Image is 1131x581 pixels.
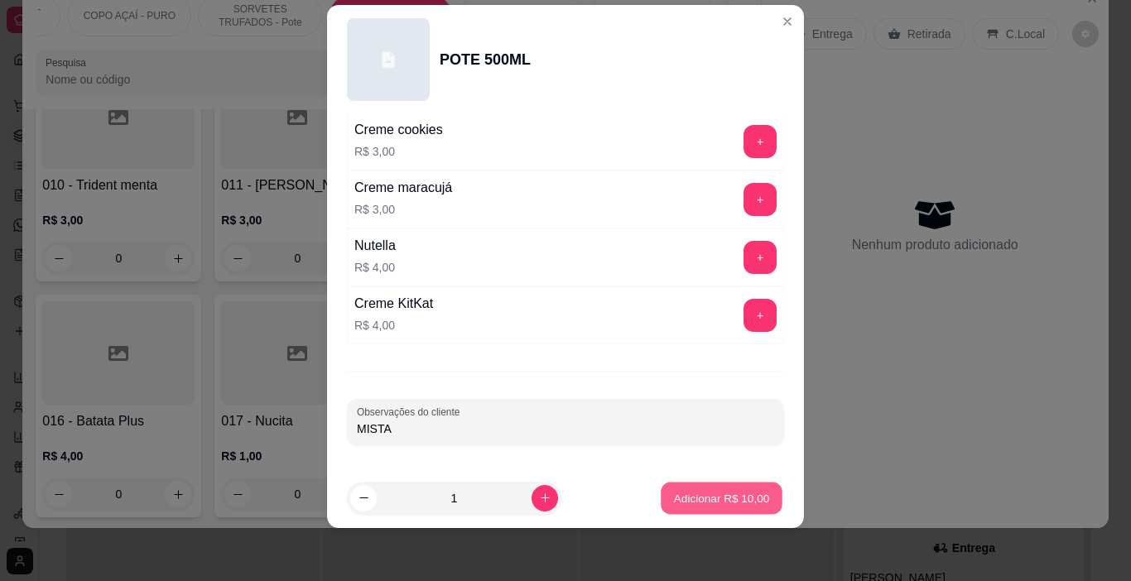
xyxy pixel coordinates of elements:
button: add [744,299,777,332]
p: Adicionar R$ 10,00 [674,490,770,506]
p: R$ 3,00 [354,201,452,218]
input: Observações do cliente [357,420,774,437]
button: add [744,183,777,216]
button: add [744,125,777,158]
div: Creme maracujá [354,178,452,198]
div: POTE 500ML [440,48,531,71]
div: Creme cookies [354,120,443,140]
button: increase-product-quantity [532,485,558,511]
p: R$ 4,00 [354,317,433,334]
button: Close [774,8,801,35]
label: Observações do cliente [357,405,465,419]
div: Nutella [354,236,396,256]
button: Adicionar R$ 10,00 [661,483,782,515]
p: R$ 4,00 [354,259,396,276]
button: decrease-product-quantity [350,485,377,511]
p: R$ 3,00 [354,143,443,160]
div: Creme KitKat [354,294,433,314]
button: add [744,241,777,274]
